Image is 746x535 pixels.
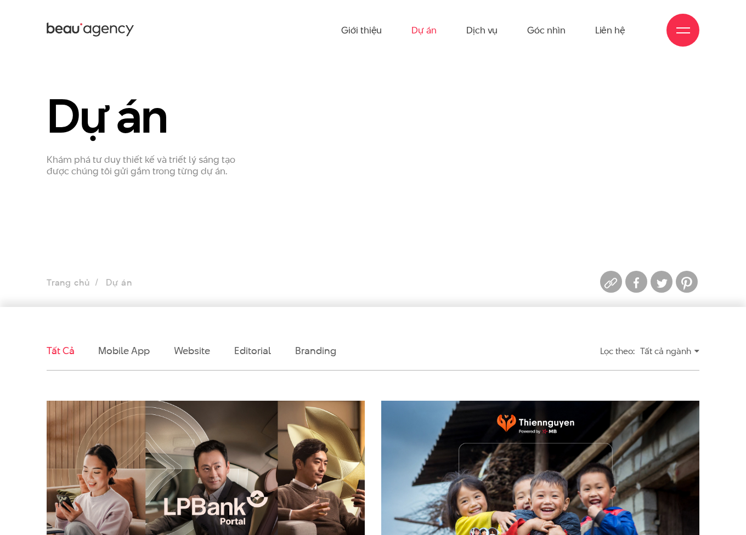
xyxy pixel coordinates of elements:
a: Branding [295,344,336,357]
a: Website [174,344,210,357]
a: Trang chủ [47,276,89,289]
div: Lọc theo: [600,342,635,361]
a: Mobile app [98,344,149,357]
a: Tất cả [47,344,74,357]
h1: Dự án [47,90,253,141]
div: Tất cả ngành [640,342,699,361]
p: Khám phá tư duy thiết kế và triết lý sáng tạo được chúng tôi gửi gắm trong từng dự án. [47,154,253,177]
a: Editorial [234,344,271,357]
